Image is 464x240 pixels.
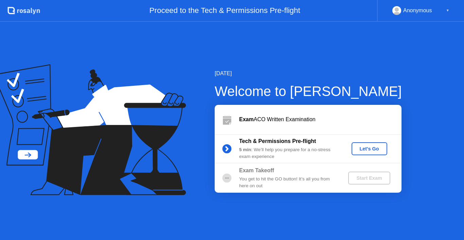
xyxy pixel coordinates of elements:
[215,69,402,78] div: [DATE]
[239,176,337,190] div: You get to hit the GO button! It’s all you from here on out
[403,6,432,15] div: Anonymous
[239,116,254,122] b: Exam
[446,6,449,15] div: ▼
[239,138,316,144] b: Tech & Permissions Pre-flight
[239,146,337,160] div: : We’ll help you prepare for a no-stress exam experience
[239,115,401,124] div: ACO Written Examination
[215,81,402,101] div: Welcome to [PERSON_NAME]
[352,142,387,155] button: Let's Go
[351,175,387,181] div: Start Exam
[239,167,274,173] b: Exam Takeoff
[239,147,251,152] b: 5 min
[354,146,385,151] div: Let's Go
[348,172,390,185] button: Start Exam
